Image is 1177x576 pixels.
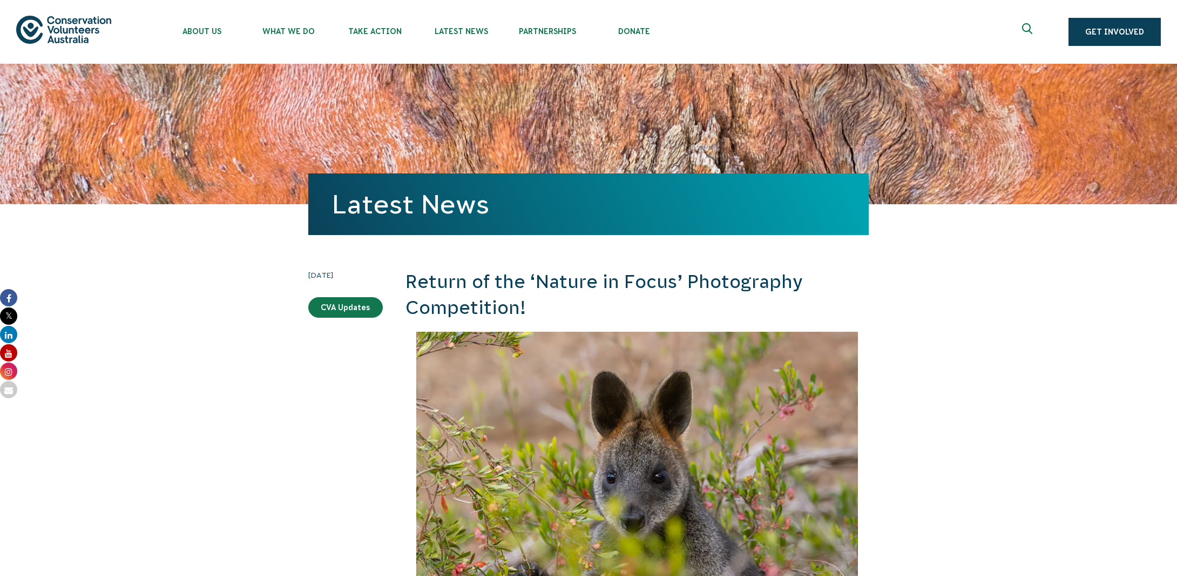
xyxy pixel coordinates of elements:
span: Latest News [418,27,504,36]
span: Take Action [332,27,418,36]
h2: Return of the ‘Nature in Focus’ Photography Competition! [405,269,869,320]
img: logo.svg [16,16,111,43]
time: [DATE] [308,269,383,281]
span: What We Do [245,27,332,36]
span: Partnerships [504,27,591,36]
span: Expand search box [1022,23,1036,41]
a: Latest News [332,190,489,219]
span: About Us [159,27,245,36]
button: Expand search box Close search box [1016,19,1041,45]
a: CVA Updates [308,297,383,318]
span: Donate [591,27,677,36]
a: Get Involved [1068,18,1161,46]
